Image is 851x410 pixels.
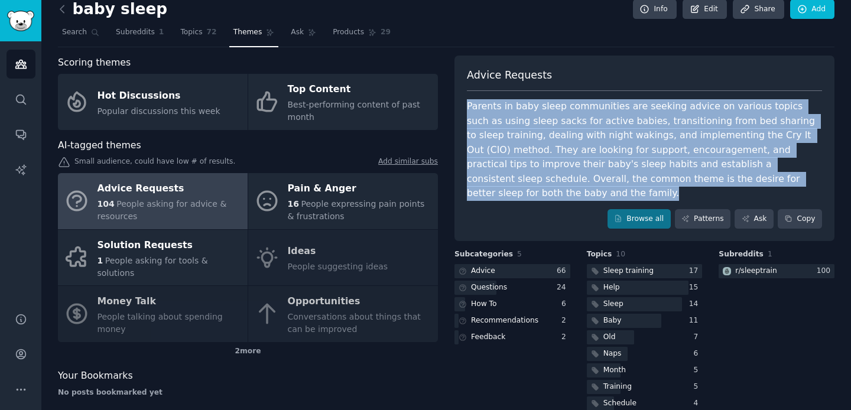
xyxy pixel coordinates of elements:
span: People expressing pain points & frustrations [288,199,425,221]
a: Help15 [587,281,703,295]
span: Popular discussions this week [98,106,220,116]
div: Naps [603,349,622,359]
a: Hot DiscussionsPopular discussions this week [58,74,248,130]
div: Solution Requests [98,236,242,255]
div: Old [603,332,616,343]
a: Pain & Anger16People expressing pain points & frustrations [248,173,438,229]
a: Advice66 [454,264,570,279]
a: Ask [287,23,320,47]
a: Feedback2 [454,330,570,345]
a: Topics72 [176,23,220,47]
div: Schedule [603,398,636,409]
span: 1 [159,27,164,38]
a: Month5 [587,363,703,378]
span: Subcategories [454,249,513,260]
div: 17 [689,266,703,276]
div: 4 [694,398,703,409]
a: Sleep14 [587,297,703,312]
span: Subreddits [719,249,764,260]
a: Recommendations2 [454,314,570,328]
a: Patterns [675,209,730,229]
span: 5 [517,250,522,258]
div: Month [603,365,626,376]
a: Top ContentBest-performing content of past month [248,74,438,130]
div: 14 [689,299,703,310]
span: 10 [616,250,625,258]
div: Training [603,382,632,392]
span: Best-performing content of past month [288,100,420,122]
div: 15 [689,282,703,293]
a: Subreddits1 [112,23,168,47]
span: Scoring themes [58,56,131,70]
div: Questions [471,282,507,293]
div: Hot Discussions [98,86,220,105]
span: 1 [98,256,103,265]
span: 1 [768,250,772,258]
div: Help [603,282,620,293]
span: Subreddits [116,27,155,38]
a: Baby11 [587,314,703,328]
div: Top Content [288,80,432,99]
div: Sleep training [603,266,654,276]
a: Add similar subs [378,157,438,169]
div: 7 [694,332,703,343]
div: 2 [561,332,570,343]
div: Advice [471,266,495,276]
div: 11 [689,315,703,326]
span: 16 [288,199,299,209]
span: People asking for advice & resources [98,199,227,221]
div: No posts bookmarked yet [58,388,438,398]
div: Sleep [603,299,623,310]
div: Recommendations [471,315,538,326]
a: How To6 [454,297,570,312]
div: r/ sleeptrain [735,266,777,276]
span: Topics [180,27,202,38]
a: Old7 [587,330,703,345]
div: 6 [561,299,570,310]
div: 100 [817,266,834,276]
span: 29 [381,27,391,38]
a: Training5 [587,380,703,395]
span: Advice Requests [467,68,552,83]
a: Questions24 [454,281,570,295]
a: Products29 [329,23,395,47]
a: Sleep training17 [587,264,703,279]
div: 66 [557,266,570,276]
div: Feedback [471,332,505,343]
span: Themes [233,27,262,38]
span: Ask [291,27,304,38]
button: Copy [778,209,822,229]
div: How To [471,299,497,310]
div: Parents in baby sleep communities are seeking advice on various topics such as using sleep sacks ... [467,99,822,201]
a: sleeptrainr/sleeptrain100 [719,264,834,279]
span: 72 [207,27,217,38]
span: Search [62,27,87,38]
div: Baby [603,315,622,326]
div: Pain & Anger [288,180,432,199]
a: Advice Requests104People asking for advice & resources [58,173,248,229]
div: 24 [557,282,570,293]
a: Themes [229,23,279,47]
span: People asking for tools & solutions [98,256,208,278]
div: 6 [694,349,703,359]
span: Products [333,27,364,38]
div: Advice Requests [98,180,242,199]
img: sleeptrain [723,267,731,275]
a: Ask [735,209,774,229]
a: Browse all [608,209,671,229]
span: 104 [98,199,115,209]
span: Topics [587,249,612,260]
span: AI-tagged themes [58,138,141,153]
div: 5 [694,382,703,392]
div: Small audience, could have low # of results. [58,157,438,169]
a: Naps6 [587,347,703,362]
span: Your Bookmarks [58,369,133,383]
a: Solution Requests1People asking for tools & solutions [58,230,248,286]
div: 5 [694,365,703,376]
img: GummySearch logo [7,11,34,31]
div: 2 more [58,342,438,361]
a: Search [58,23,103,47]
div: 2 [561,315,570,326]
